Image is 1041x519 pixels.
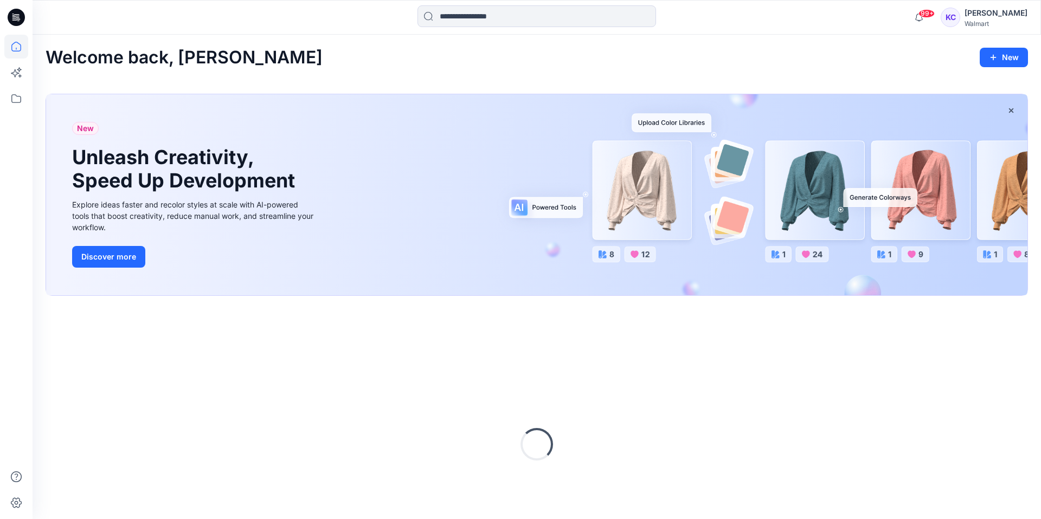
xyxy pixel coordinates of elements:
[965,7,1027,20] div: [PERSON_NAME]
[965,20,1027,28] div: Walmart
[918,9,935,18] span: 99+
[46,48,323,68] h2: Welcome back, [PERSON_NAME]
[980,48,1028,67] button: New
[77,122,94,135] span: New
[72,199,316,233] div: Explore ideas faster and recolor styles at scale with AI-powered tools that boost creativity, red...
[941,8,960,27] div: KC
[72,246,316,268] a: Discover more
[72,146,300,192] h1: Unleash Creativity, Speed Up Development
[72,246,145,268] button: Discover more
